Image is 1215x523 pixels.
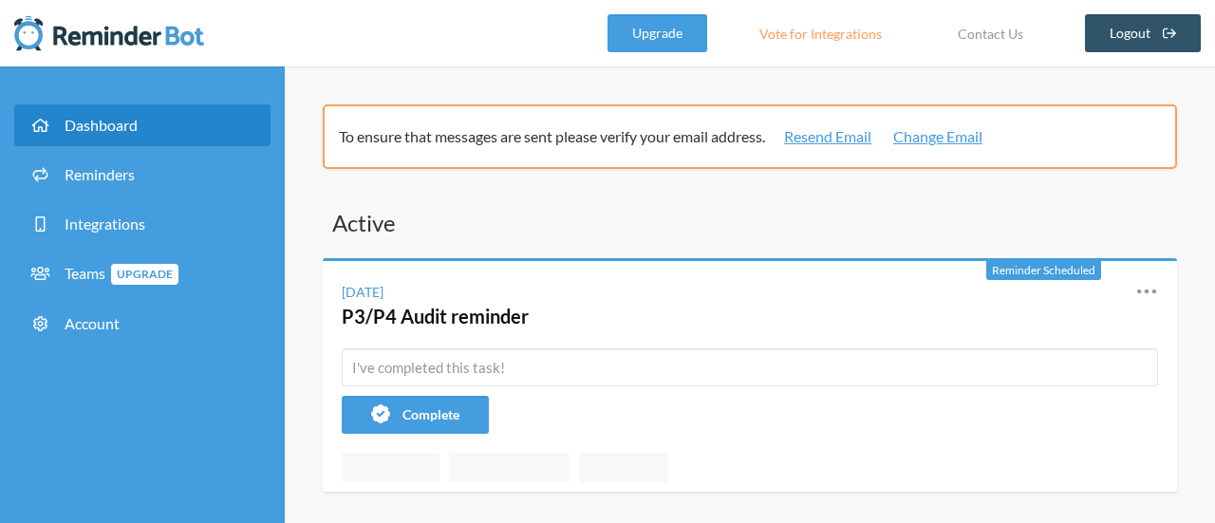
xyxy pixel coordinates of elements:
[784,125,871,148] a: Resend Email
[934,14,1047,52] a: Contact Us
[1085,14,1202,52] a: Logout
[65,215,145,233] span: Integrations
[736,14,906,52] a: Vote for Integrations
[323,207,1177,239] h3: Active
[14,104,271,146] a: Dashboard
[14,14,204,52] img: Reminder Bot
[65,314,120,332] span: Account
[65,165,135,183] span: Reminders
[111,264,178,285] span: Upgrade
[65,264,178,282] span: Teams
[402,406,459,422] span: Complete
[342,396,489,434] button: Complete
[342,348,1158,386] input: I've completed this task!
[14,154,271,196] a: Reminders
[992,263,1095,277] span: Reminder Scheduled
[893,125,982,148] a: Change Email
[65,116,138,134] span: Dashboard
[14,252,271,295] a: TeamsUpgrade
[14,303,271,345] a: Account
[342,282,383,302] div: [DATE]
[342,305,529,327] a: P3/P4 Audit reminder
[339,125,1148,148] p: To ensure that messages are sent please verify your email address.
[14,203,271,245] a: Integrations
[607,14,707,52] a: Upgrade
